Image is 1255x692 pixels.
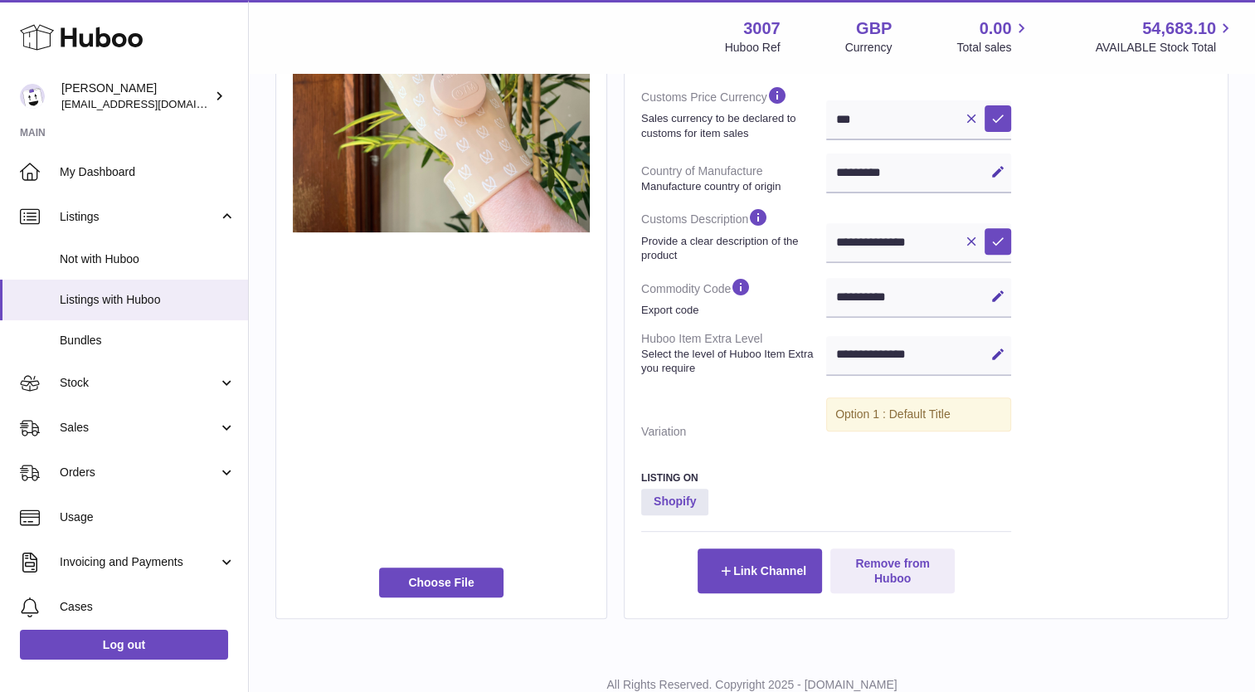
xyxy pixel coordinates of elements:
[845,40,893,56] div: Currency
[641,270,826,324] dt: Commodity Code
[61,97,244,110] span: [EMAIL_ADDRESS][DOMAIN_NAME]
[60,554,218,570] span: Invoicing and Payments
[60,333,236,348] span: Bundles
[641,179,822,194] strong: Manufacture country of origin
[60,465,218,480] span: Orders
[830,548,955,593] button: Remove from Huboo
[641,234,822,263] strong: Provide a clear description of the product
[60,509,236,525] span: Usage
[60,599,236,615] span: Cases
[743,17,781,40] strong: 3007
[641,78,826,147] dt: Customs Price Currency
[1095,17,1235,56] a: 54,683.10 AVAILABLE Stock Total
[60,251,236,267] span: Not with Huboo
[379,568,503,597] span: Choose File
[60,375,218,391] span: Stock
[20,84,45,109] img: bevmay@maysama.com
[1142,17,1216,40] span: 54,683.10
[641,324,826,383] dt: Huboo Item Extra Level
[61,80,211,112] div: [PERSON_NAME]
[725,40,781,56] div: Huboo Ref
[60,292,236,308] span: Listings with Huboo
[956,40,1030,56] span: Total sales
[698,548,822,593] button: Link Channel
[956,17,1030,56] a: 0.00 Total sales
[641,157,826,200] dt: Country of Manufacture
[826,397,1011,431] div: Option 1 : Default Title
[641,489,708,515] strong: Shopify
[641,303,822,318] strong: Export code
[980,17,1012,40] span: 0.00
[60,164,236,180] span: My Dashboard
[20,630,228,660] a: Log out
[60,209,218,225] span: Listings
[641,417,826,446] dt: Variation
[641,347,822,376] strong: Select the level of Huboo Item Extra you require
[641,200,826,269] dt: Customs Description
[1095,40,1235,56] span: AVAILABLE Stock Total
[60,420,218,436] span: Sales
[641,471,1011,485] h3: Listing On
[641,111,822,140] strong: Sales currency to be declared to customs for item sales
[856,17,892,40] strong: GBP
